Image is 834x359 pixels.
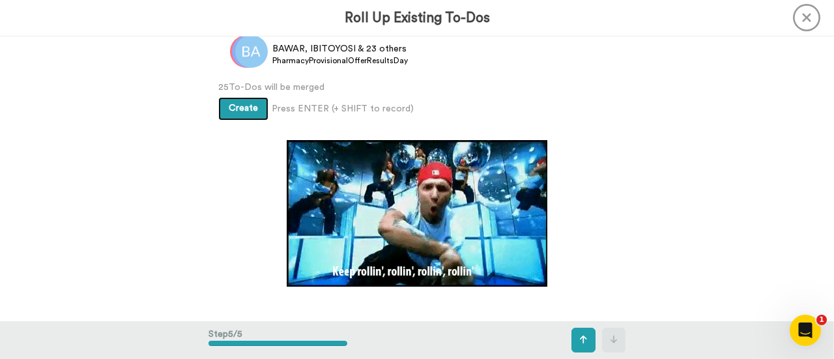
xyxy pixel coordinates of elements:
[816,315,827,325] span: 1
[272,102,414,115] span: Press ENTER (+ SHIFT to record)
[229,104,258,113] span: Create
[218,81,616,94] span: 25 To-Dos will be merged
[287,140,547,287] img: 6EEDSeh.gif
[235,35,268,68] img: ba.png
[232,35,265,68] img: avatar
[208,321,347,359] div: Step 5 / 5
[790,315,821,346] iframe: Intercom live chat
[272,42,408,55] span: BAWAR, IBITOYOSI & 23 others
[218,97,268,121] button: Create
[345,10,490,25] h3: Roll Up Existing To-Dos
[272,55,408,66] span: PharmacyProvisionalOfferResultsDay
[230,35,263,68] img: avatar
